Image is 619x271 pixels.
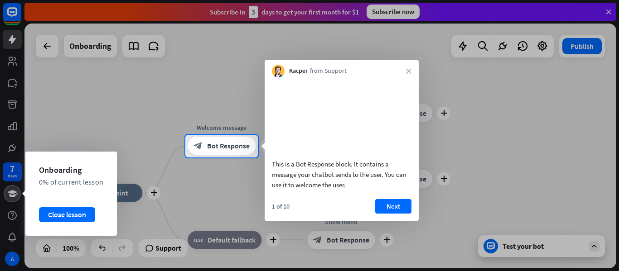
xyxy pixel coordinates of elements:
div: Onboarding [25,165,117,175]
span: Kacper [289,67,308,76]
i: close [406,68,411,74]
button: Next [375,199,411,214]
button: Open LiveChat chat widget [7,4,34,31]
span: from Support [310,67,347,76]
div: 0% of current lesson [25,177,117,187]
div: Close lesson [39,207,95,222]
div: This is a Bot Response block. It contains a message your chatbot sends to the user. You can use i... [272,159,411,190]
span: Bot Response [207,142,250,151]
i: block_bot_response [193,142,203,151]
div: 1 of 10 [272,202,290,210]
